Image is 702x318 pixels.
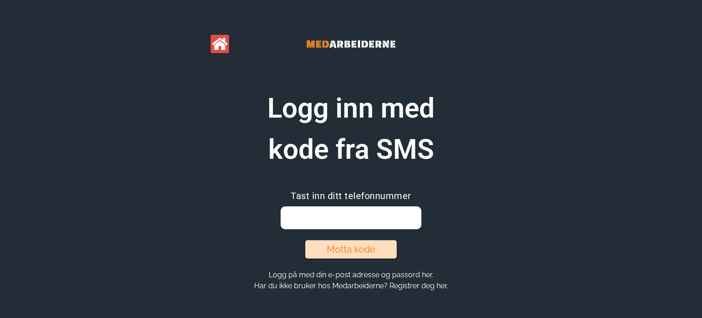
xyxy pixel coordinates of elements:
button: Har du ikke bruker hos Medarbeiderne? Registrer deg her. [251,281,451,291]
img: Banner [282,27,420,60]
h1: Logg inn med kode fra SMS [237,88,465,170]
span: Tast inn ditt telefonnummer [291,190,411,201]
button: Logg på med din e-post adresse og passord her. [266,270,436,280]
button: Motta kode [305,240,397,259]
